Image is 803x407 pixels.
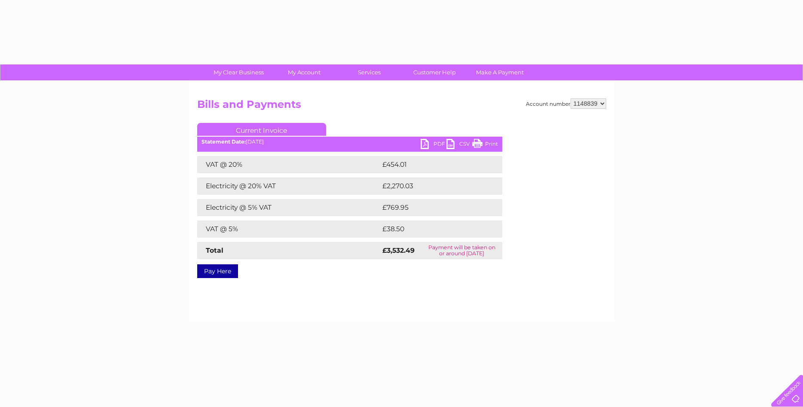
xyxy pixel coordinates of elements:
[399,64,470,80] a: Customer Help
[197,123,326,136] a: Current Invoice
[197,220,380,238] td: VAT @ 5%
[464,64,535,80] a: Make A Payment
[197,199,380,216] td: Electricity @ 5% VAT
[380,199,487,216] td: £769.95
[197,156,380,173] td: VAT @ 20%
[197,139,502,145] div: [DATE]
[380,177,489,195] td: £2,270.03
[334,64,405,80] a: Services
[446,139,472,151] a: CSV
[197,264,238,278] a: Pay Here
[421,139,446,151] a: PDF
[206,246,223,254] strong: Total
[526,98,606,109] div: Account number
[203,64,274,80] a: My Clear Business
[197,98,606,115] h2: Bills and Payments
[382,246,415,254] strong: £3,532.49
[472,139,498,151] a: Print
[202,138,246,145] b: Statement Date:
[421,242,502,259] td: Payment will be taken on or around [DATE]
[380,156,486,173] td: £454.01
[197,177,380,195] td: Electricity @ 20% VAT
[380,220,485,238] td: £38.50
[269,64,339,80] a: My Account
